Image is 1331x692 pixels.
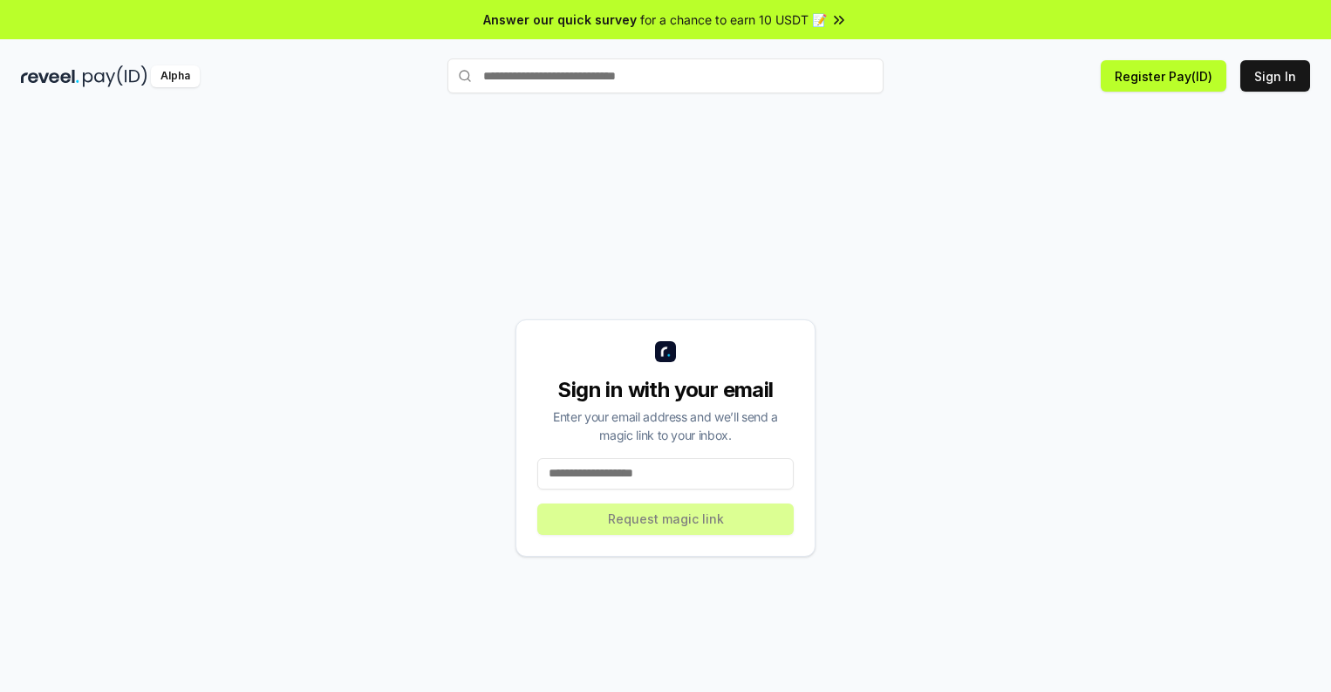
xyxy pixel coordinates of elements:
div: Enter your email address and we’ll send a magic link to your inbox. [537,408,794,444]
button: Register Pay(ID) [1101,60,1226,92]
div: Alpha [151,65,200,87]
img: reveel_dark [21,65,79,87]
span: for a chance to earn 10 USDT 📝 [640,10,827,29]
img: logo_small [655,341,676,362]
img: pay_id [83,65,147,87]
div: Sign in with your email [537,376,794,404]
button: Sign In [1240,60,1310,92]
span: Answer our quick survey [483,10,637,29]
